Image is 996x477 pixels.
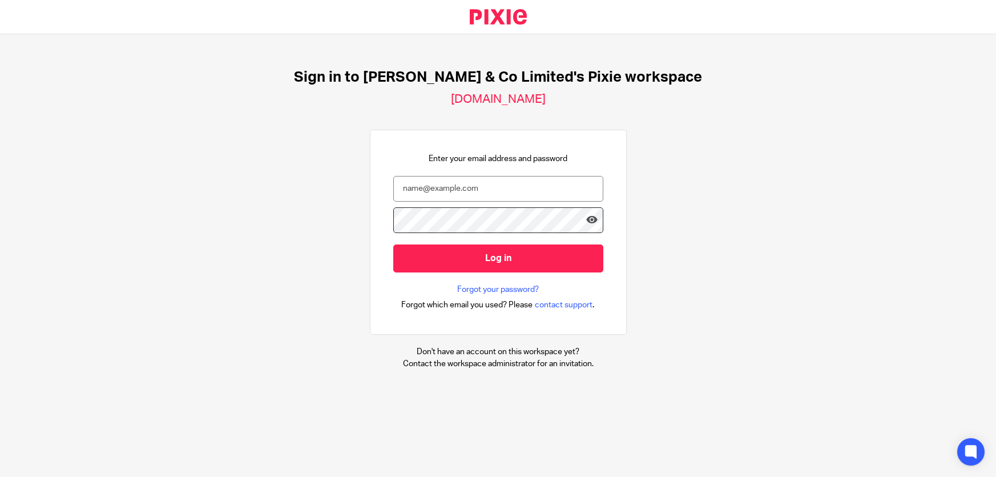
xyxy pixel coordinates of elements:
[393,244,603,272] input: Log in
[403,358,594,370] p: Contact the workspace administrator for an invitation.
[535,299,592,311] span: contact support
[401,298,595,311] div: .
[403,346,594,358] p: Don't have an account on this workspace yet?
[429,153,567,165] p: Enter your email address and password
[401,299,533,311] span: Forgot which email you used? Please
[457,284,539,295] a: Forgot your password?
[294,69,702,86] h1: Sign in to [PERSON_NAME] & Co Limited's Pixie workspace
[451,92,546,107] h2: [DOMAIN_NAME]
[393,176,603,202] input: name@example.com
